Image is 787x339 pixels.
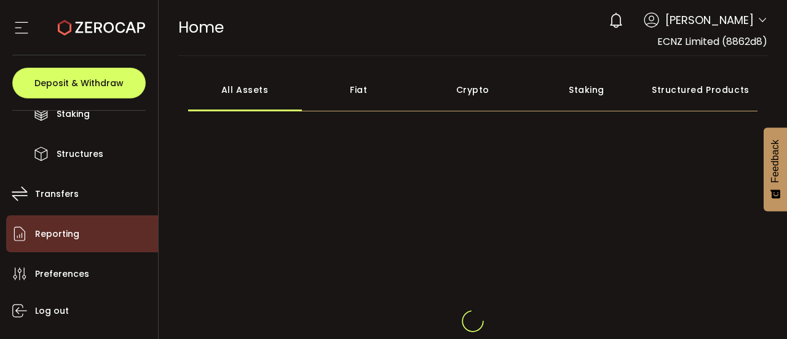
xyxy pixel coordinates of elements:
[529,68,643,111] div: Staking
[665,12,754,28] span: [PERSON_NAME]
[35,225,79,243] span: Reporting
[416,68,529,111] div: Crypto
[657,34,767,49] span: ECNZ Limited (8862d8)
[57,105,90,123] span: Staking
[35,265,89,283] span: Preferences
[764,127,787,211] button: Feedback - Show survey
[178,17,224,38] span: Home
[188,68,302,111] div: All Assets
[12,68,146,98] button: Deposit & Withdraw
[302,68,416,111] div: Fiat
[35,185,79,203] span: Transfers
[770,140,781,183] span: Feedback
[644,68,757,111] div: Structured Products
[57,145,103,163] span: Structures
[35,302,69,320] span: Log out
[34,79,124,87] span: Deposit & Withdraw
